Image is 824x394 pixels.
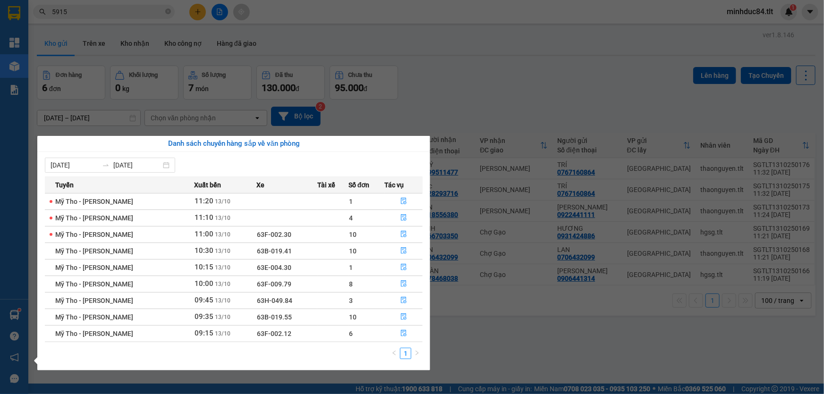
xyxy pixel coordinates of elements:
[215,297,231,304] span: 13/10
[55,264,133,271] span: Mỹ Tho - [PERSON_NAME]
[215,264,231,271] span: 13/10
[257,330,291,337] span: 63F-002.12
[113,160,161,170] input: Đến ngày
[55,214,133,222] span: Mỹ Tho - [PERSON_NAME]
[349,264,353,271] span: 1
[400,280,407,288] span: file-done
[102,161,110,169] span: to
[195,180,221,190] span: Xuất bến
[257,264,291,271] span: 63E-004.30
[385,326,423,341] button: file-done
[385,180,404,190] span: Tác vụ
[5,67,210,92] div: [GEOGRAPHIC_DATA]
[195,312,214,321] span: 09:35
[257,247,292,255] span: 63B-019.41
[385,310,423,325] button: file-done
[195,296,214,304] span: 09:45
[400,264,407,271] span: file-done
[195,197,214,205] span: 11:20
[55,297,133,304] span: Mỹ Tho - [PERSON_NAME]
[102,161,110,169] span: swap-right
[391,350,397,356] span: left
[55,198,133,205] span: Mỹ Tho - [PERSON_NAME]
[400,330,407,337] span: file-done
[195,230,214,238] span: 11:00
[400,313,407,321] span: file-done
[195,329,214,337] span: 09:15
[257,297,292,304] span: 63H-049.84
[400,214,407,222] span: file-done
[215,248,231,254] span: 13/10
[400,198,407,205] span: file-done
[400,348,411,359] a: 1
[385,210,423,226] button: file-done
[195,279,214,288] span: 10:00
[411,348,423,359] li: Next Page
[215,198,231,205] span: 13/10
[195,263,214,271] span: 10:15
[349,280,353,288] span: 8
[195,213,214,222] span: 11:10
[349,330,353,337] span: 6
[385,194,423,209] button: file-done
[51,160,98,170] input: Từ ngày
[55,247,133,255] span: Mỹ Tho - [PERSON_NAME]
[55,231,133,238] span: Mỹ Tho - [PERSON_NAME]
[385,243,423,259] button: file-done
[215,314,231,320] span: 13/10
[385,277,423,292] button: file-done
[400,231,407,238] span: file-done
[348,180,370,190] span: Số đơn
[349,198,353,205] span: 1
[317,180,335,190] span: Tài xế
[256,180,264,190] span: Xe
[55,330,133,337] span: Mỹ Tho - [PERSON_NAME]
[55,180,74,190] span: Tuyến
[400,297,407,304] span: file-done
[44,45,172,61] text: SGTLT1310250057
[215,281,231,287] span: 13/10
[215,231,231,238] span: 13/10
[349,231,357,238] span: 10
[389,348,400,359] button: left
[349,247,357,255] span: 10
[385,227,423,242] button: file-done
[385,260,423,275] button: file-done
[414,350,420,356] span: right
[349,214,353,222] span: 4
[195,246,214,255] span: 10:30
[45,138,423,150] div: Danh sách chuyến hàng sắp về văn phòng
[257,231,291,238] span: 63F-002.30
[257,313,292,321] span: 63B-019.55
[215,215,231,221] span: 13/10
[257,280,291,288] span: 63F-009.79
[400,247,407,255] span: file-done
[55,280,133,288] span: Mỹ Tho - [PERSON_NAME]
[349,297,353,304] span: 3
[55,313,133,321] span: Mỹ Tho - [PERSON_NAME]
[385,293,423,308] button: file-done
[411,348,423,359] button: right
[215,330,231,337] span: 13/10
[349,313,357,321] span: 10
[389,348,400,359] li: Previous Page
